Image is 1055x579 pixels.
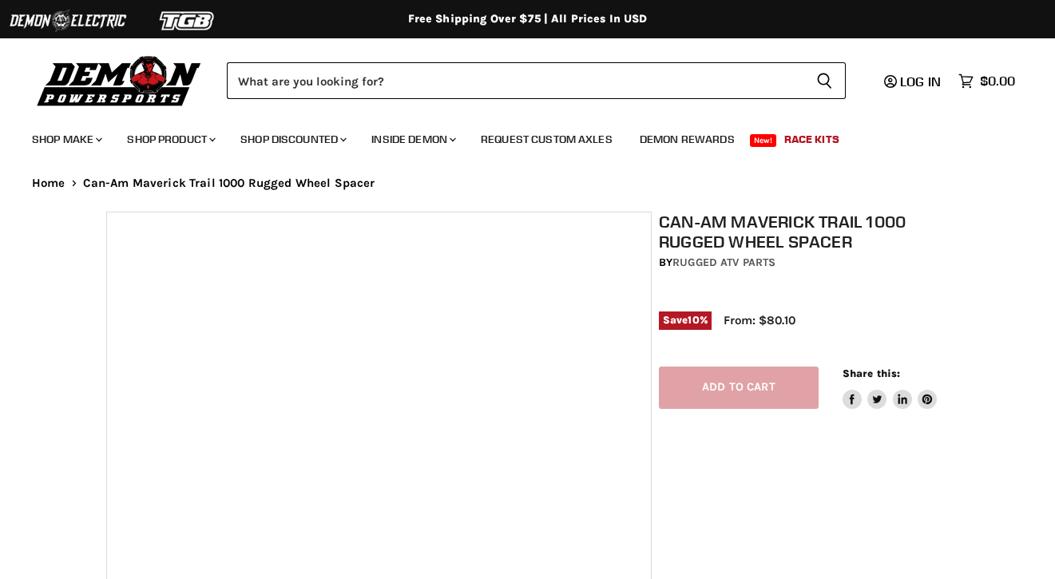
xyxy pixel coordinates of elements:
[32,176,65,190] a: Home
[843,367,938,409] aside: Share this:
[877,74,950,89] a: Log in
[659,254,956,272] div: by
[659,311,712,329] span: Save %
[688,314,699,326] span: 10
[672,256,775,269] a: Rugged ATV Parts
[359,123,466,156] a: Inside Demon
[83,176,375,190] span: Can-Am Maverick Trail 1000 Rugged Wheel Spacer
[900,73,941,89] span: Log in
[128,6,248,36] img: TGB Logo 2
[950,69,1023,93] a: $0.00
[628,123,747,156] a: Demon Rewards
[8,6,128,36] img: Demon Electric Logo 2
[980,73,1015,89] span: $0.00
[32,52,207,109] img: Demon Powersports
[227,62,846,99] form: Product
[750,134,777,147] span: New!
[20,117,1011,156] ul: Main menu
[659,212,956,252] h1: Can-Am Maverick Trail 1000 Rugged Wheel Spacer
[724,313,795,327] span: From: $80.10
[843,367,900,379] span: Share this:
[227,62,803,99] input: Search
[115,123,225,156] a: Shop Product
[803,62,846,99] button: Search
[772,123,851,156] a: Race Kits
[469,123,625,156] a: Request Custom Axles
[20,123,112,156] a: Shop Make
[228,123,356,156] a: Shop Discounted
